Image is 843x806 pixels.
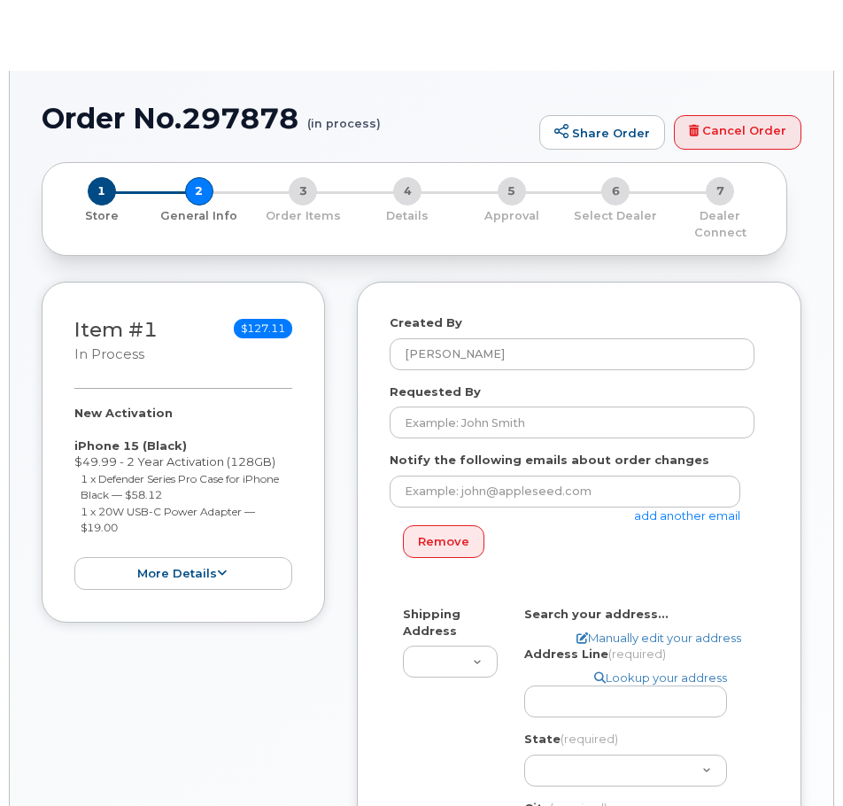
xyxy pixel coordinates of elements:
[42,103,530,134] h1: Order No.297878
[403,606,498,639] label: Shipping Address
[524,646,666,663] label: Address Line
[81,472,279,502] small: 1 x Defender Series Pro Case for iPhone Black — $58.12
[576,630,741,647] a: Manually edit your address
[594,670,727,686] a: Lookup your address
[307,103,381,130] small: (in process)
[74,405,292,590] div: $49.99 - 2 Year Activation (128GB)
[524,606,669,623] label: Search your address...
[674,115,801,151] a: Cancel Order
[390,384,481,400] label: Requested By
[390,407,754,438] input: Example: John Smith
[608,647,666,661] span: (required)
[539,115,665,151] a: Share Order
[74,319,158,364] h3: Item #1
[234,319,292,338] span: $127.11
[74,406,173,420] strong: New Activation
[561,732,618,746] span: (required)
[634,508,740,523] a: add another email
[74,346,144,362] small: in process
[390,314,462,331] label: Created By
[524,731,618,748] label: State
[57,205,147,224] a: 1 Store
[390,452,709,469] label: Notify the following emails about order changes
[74,438,187,453] strong: iPhone 15 (Black)
[88,177,116,205] span: 1
[81,505,255,535] small: 1 x 20W USB-C Power Adapter — $19.00
[390,476,740,508] input: Example: john@appleseed.com
[64,208,140,224] p: Store
[403,525,484,558] a: Remove
[74,557,292,590] button: more details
